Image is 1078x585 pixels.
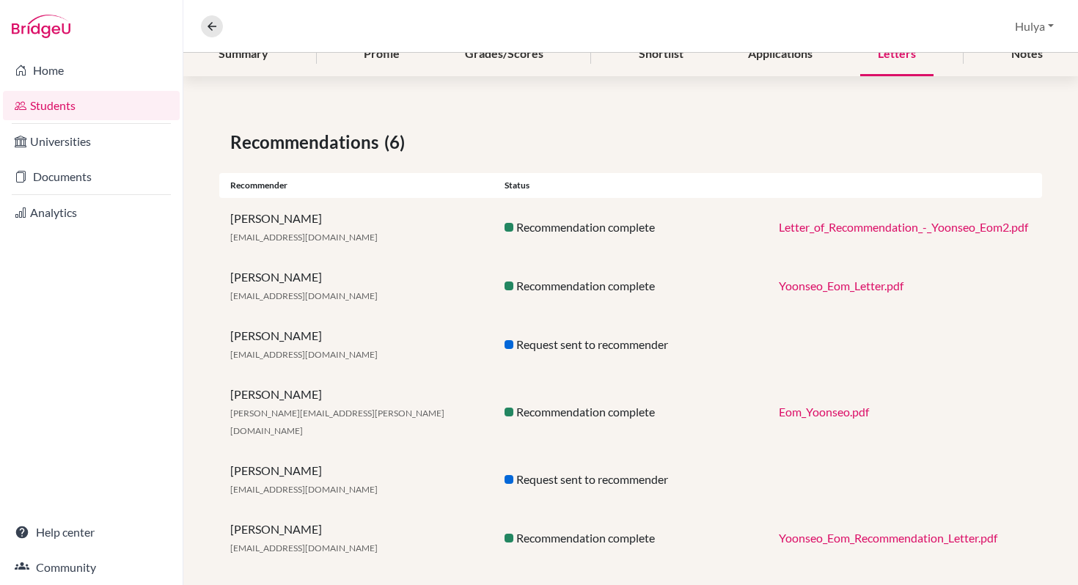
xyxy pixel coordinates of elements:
[346,33,417,76] div: Profile
[230,290,378,301] span: [EMAIL_ADDRESS][DOMAIN_NAME]
[230,542,378,553] span: [EMAIL_ADDRESS][DOMAIN_NAME]
[494,179,768,192] div: Status
[219,520,494,556] div: [PERSON_NAME]
[1008,12,1060,40] button: Hulya
[3,198,180,227] a: Analytics
[219,179,494,192] div: Recommender
[994,33,1060,76] div: Notes
[860,33,934,76] div: Letters
[779,531,997,545] a: Yoonseo_Eom_Recommendation_Letter.pdf
[3,56,180,85] a: Home
[230,408,444,436] span: [PERSON_NAME][EMAIL_ADDRESS][PERSON_NAME][DOMAIN_NAME]
[494,471,768,488] div: Request sent to recommender
[494,529,768,547] div: Recommendation complete
[3,553,180,582] a: Community
[621,33,701,76] div: Shortlist
[219,386,494,438] div: [PERSON_NAME]
[12,15,70,38] img: Bridge-U
[230,349,378,360] span: [EMAIL_ADDRESS][DOMAIN_NAME]
[230,484,378,495] span: [EMAIL_ADDRESS][DOMAIN_NAME]
[230,232,378,243] span: [EMAIL_ADDRESS][DOMAIN_NAME]
[219,210,494,245] div: [PERSON_NAME]
[219,327,494,362] div: [PERSON_NAME]
[494,277,768,295] div: Recommendation complete
[3,127,180,156] a: Universities
[730,33,830,76] div: Applications
[494,218,768,236] div: Recommendation complete
[3,518,180,547] a: Help center
[384,129,411,155] span: (6)
[494,336,768,353] div: Request sent to recommender
[219,462,494,497] div: [PERSON_NAME]
[219,268,494,303] div: [PERSON_NAME]
[779,220,1028,234] a: Letter_of_Recommendation_-_Yoonseo_Eom2.pdf
[3,162,180,191] a: Documents
[779,279,903,292] a: Yoonseo_Eom_Letter.pdf
[3,91,180,120] a: Students
[494,403,768,421] div: Recommendation complete
[779,405,869,419] a: Eom_Yoonseo.pdf
[230,129,384,155] span: Recommendations
[201,33,286,76] div: Summary
[447,33,561,76] div: Grades/Scores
